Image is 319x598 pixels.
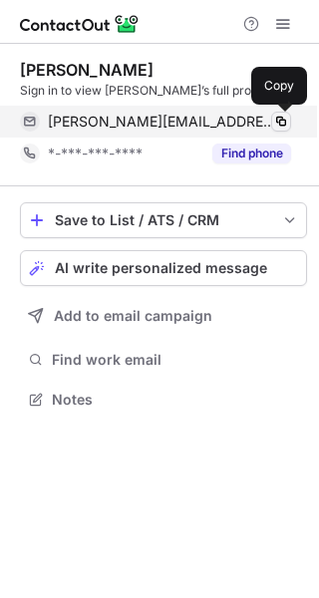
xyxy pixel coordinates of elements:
button: AI write personalized message [20,250,307,286]
div: Sign in to view [PERSON_NAME]’s full profile [20,82,307,100]
div: Save to List / ATS / CRM [55,212,272,228]
span: AI write personalized message [55,260,267,276]
span: Find work email [52,351,299,369]
button: Reveal Button [212,144,291,163]
button: Find work email [20,346,307,374]
button: save-profile-one-click [20,202,307,238]
span: Notes [52,391,299,409]
span: [PERSON_NAME][EMAIL_ADDRESS][DOMAIN_NAME] [48,113,276,131]
button: Add to email campaign [20,298,307,334]
span: Add to email campaign [54,308,212,324]
img: ContactOut v5.3.10 [20,12,140,36]
div: [PERSON_NAME] [20,60,154,80]
button: Notes [20,386,307,414]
